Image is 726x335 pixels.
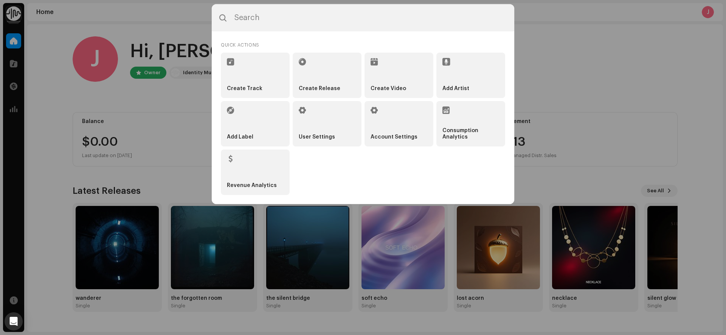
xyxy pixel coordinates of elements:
[227,182,277,189] strong: Revenue Analytics
[299,134,335,140] strong: User Settings
[212,4,514,31] input: Search
[227,134,253,140] strong: Add Label
[371,86,406,92] strong: Create Video
[442,86,469,92] strong: Add Artist
[371,134,417,140] strong: Account Settings
[227,86,262,92] strong: Create Track
[299,86,340,92] strong: Create Release
[221,41,505,50] div: Quick Actions
[5,312,23,330] div: Open Intercom Messenger
[442,128,499,140] strong: Consumption Analytics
